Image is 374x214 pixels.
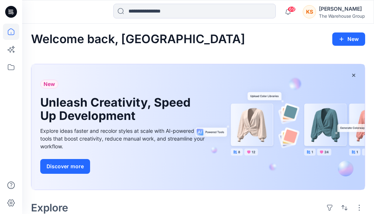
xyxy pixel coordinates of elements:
div: Explore ideas faster and recolor styles at scale with AI-powered tools that boost creativity, red... [40,127,206,150]
button: New [332,32,365,46]
h1: Unleash Creativity, Speed Up Development [40,96,195,122]
span: 69 [288,6,296,12]
div: KS [303,5,316,18]
button: Discover more [40,159,90,174]
a: Discover more [40,159,206,174]
h2: Welcome back, [GEOGRAPHIC_DATA] [31,32,245,46]
div: The Warehouse Group [319,13,365,19]
span: New [44,80,55,89]
h2: Explore [31,202,68,214]
div: [PERSON_NAME] [319,4,365,13]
